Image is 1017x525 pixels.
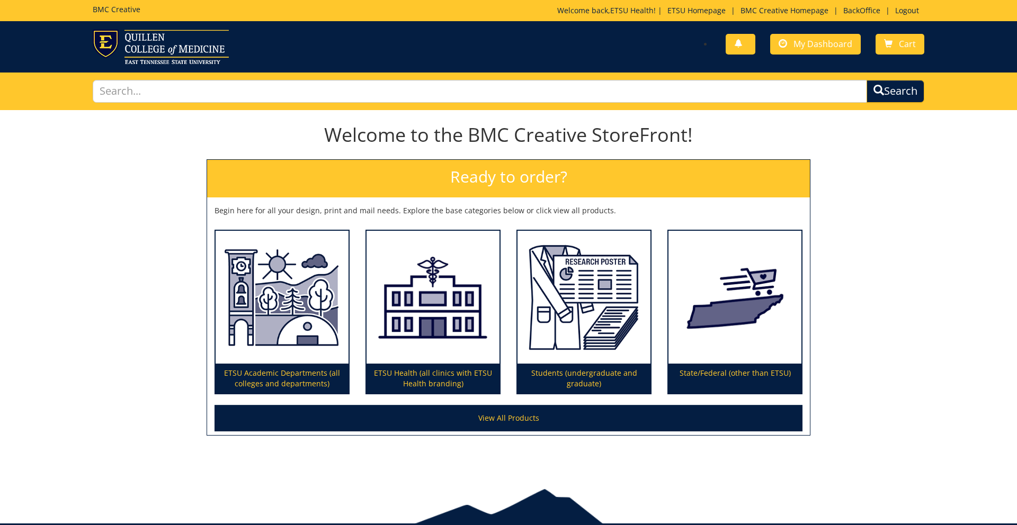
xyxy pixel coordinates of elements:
img: ETSU logo [93,30,229,64]
a: Cart [876,34,924,55]
p: ETSU Health (all clinics with ETSU Health branding) [367,364,499,393]
a: ETSU Health [610,5,654,15]
a: My Dashboard [770,34,861,55]
img: ETSU Academic Departments (all colleges and departments) [216,231,349,364]
a: ETSU Homepage [662,5,731,15]
input: Search... [93,80,867,103]
a: BMC Creative Homepage [735,5,834,15]
h2: Ready to order? [207,160,810,197]
a: View All Products [215,405,802,431]
a: BackOffice [838,5,886,15]
img: State/Federal (other than ETSU) [668,231,801,364]
img: Students (undergraduate and graduate) [518,231,650,364]
button: Search [867,80,924,103]
span: My Dashboard [793,38,852,50]
h5: BMC Creative [93,5,140,13]
p: Begin here for all your design, print and mail needs. Explore the base categories below or click ... [215,205,802,216]
img: ETSU Health (all clinics with ETSU Health branding) [367,231,499,364]
a: State/Federal (other than ETSU) [668,231,801,394]
a: ETSU Health (all clinics with ETSU Health branding) [367,231,499,394]
p: State/Federal (other than ETSU) [668,364,801,393]
p: Students (undergraduate and graduate) [518,364,650,393]
a: ETSU Academic Departments (all colleges and departments) [216,231,349,394]
span: Cart [899,38,916,50]
p: Welcome back, ! | | | | [557,5,924,16]
a: Logout [890,5,924,15]
a: Students (undergraduate and graduate) [518,231,650,394]
p: ETSU Academic Departments (all colleges and departments) [216,364,349,393]
h1: Welcome to the BMC Creative StoreFront! [207,124,810,146]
